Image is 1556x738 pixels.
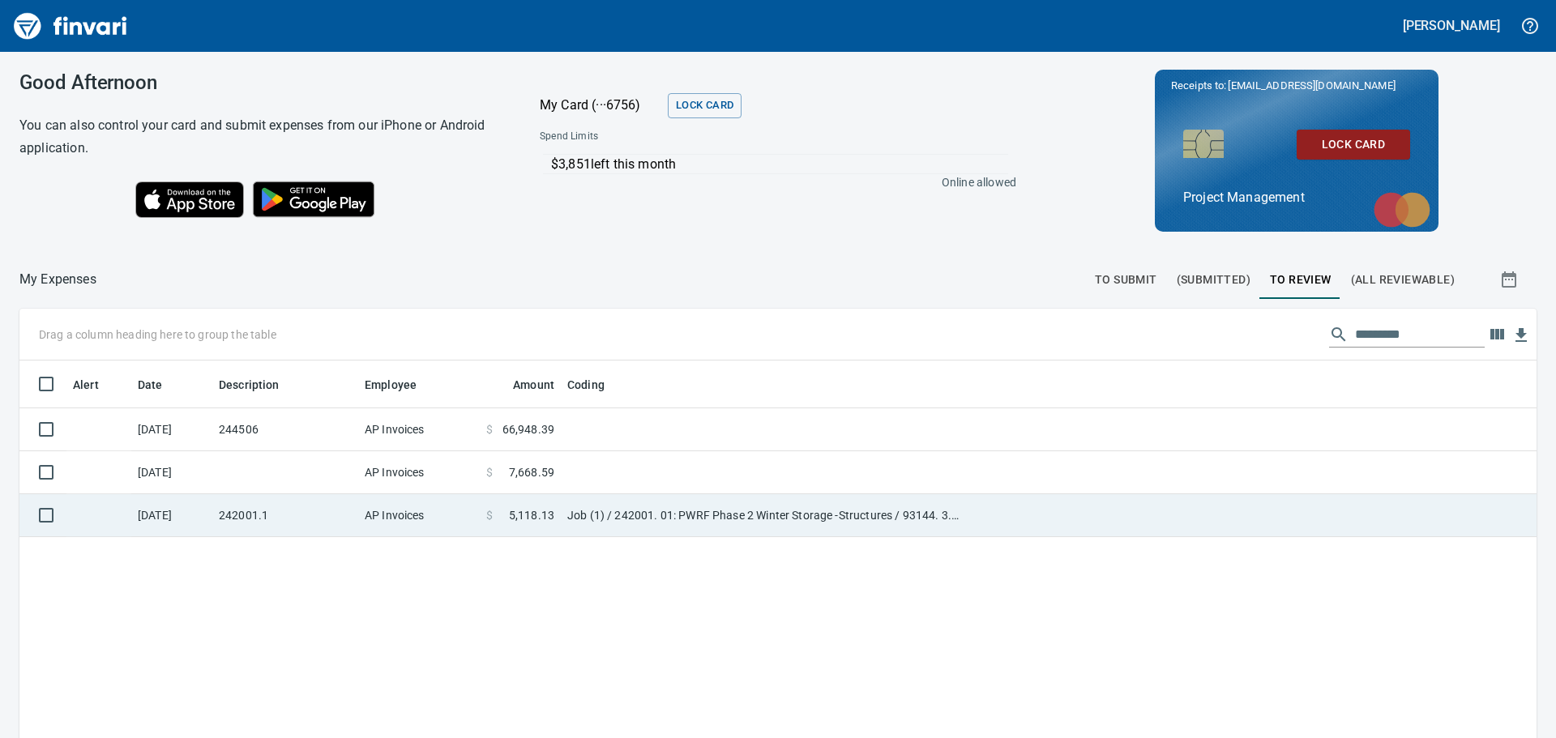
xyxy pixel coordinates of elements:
[540,129,806,145] span: Spend Limits
[513,375,554,395] span: Amount
[1226,78,1396,93] span: [EMAIL_ADDRESS][DOMAIN_NAME]
[567,375,626,395] span: Coding
[1509,323,1533,348] button: Download Table
[19,71,499,94] h3: Good Afternoon
[1297,130,1410,160] button: Lock Card
[1171,78,1422,94] p: Receipts to:
[365,375,417,395] span: Employee
[131,451,212,494] td: [DATE]
[73,375,99,395] span: Alert
[365,375,438,395] span: Employee
[135,181,244,218] img: Download on the App Store
[1095,270,1157,290] span: To Submit
[19,270,96,289] p: My Expenses
[1366,184,1438,236] img: mastercard.svg
[138,375,184,395] span: Date
[1177,270,1250,290] span: (Submitted)
[212,494,358,537] td: 242001.1
[676,96,733,115] span: Lock Card
[1485,260,1537,299] button: Show transactions within a particular date range
[486,421,493,437] span: $
[540,96,661,115] p: My Card (···6756)
[486,507,493,523] span: $
[219,375,280,395] span: Description
[527,174,1016,190] p: Online allowed
[1399,13,1504,38] button: [PERSON_NAME]
[1270,270,1332,290] span: To Review
[358,408,480,451] td: AP Invoices
[1310,134,1397,155] span: Lock Card
[131,408,212,451] td: [DATE]
[1183,188,1410,207] p: Project Management
[492,375,554,395] span: Amount
[39,326,276,343] p: Drag a column heading here to group the table
[1485,322,1509,347] button: Choose columns to display
[509,464,554,480] span: 7,668.59
[509,507,554,523] span: 5,118.13
[10,6,131,45] img: Finvari
[561,494,966,537] td: Job (1) / 242001. 01: PWRF Phase 2 Winter Storage -Structures / 93144. 3.: Pour LOS Bridge Backwa...
[486,464,493,480] span: $
[219,375,301,395] span: Description
[358,494,480,537] td: AP Invoices
[1351,270,1455,290] span: (All Reviewable)
[1403,17,1500,34] h5: [PERSON_NAME]
[668,93,742,118] button: Lock Card
[19,114,499,160] h6: You can also control your card and submit expenses from our iPhone or Android application.
[502,421,554,437] span: 66,948.39
[138,375,163,395] span: Date
[551,155,1008,174] p: $3,851 left this month
[73,375,120,395] span: Alert
[131,494,212,537] td: [DATE]
[19,270,96,289] nav: breadcrumb
[212,408,358,451] td: 244506
[244,173,383,226] img: Get it on Google Play
[567,375,605,395] span: Coding
[358,451,480,494] td: AP Invoices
